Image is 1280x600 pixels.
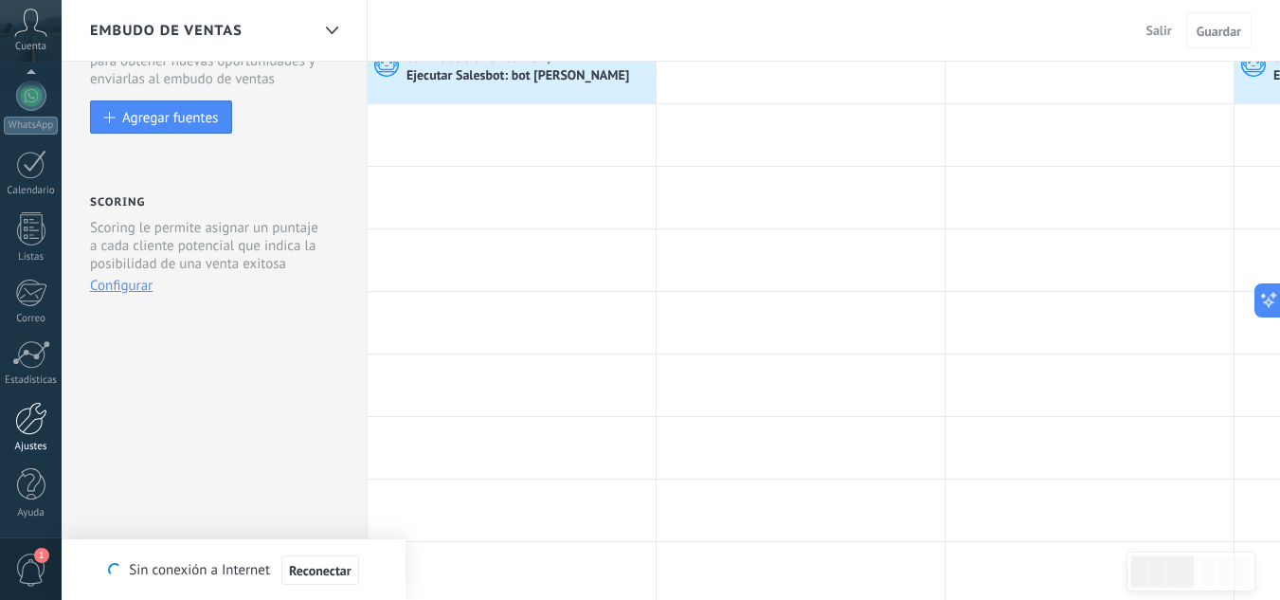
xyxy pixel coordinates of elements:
[90,22,243,40] span: Embudo de ventas
[4,251,59,264] div: Listas
[281,555,359,586] button: Reconectar
[90,277,153,295] button: Configurar
[289,564,352,577] span: Reconectar
[4,374,59,387] div: Estadísticas
[1197,25,1241,38] span: Guardar
[4,507,59,519] div: Ayuda
[4,313,59,325] div: Correo
[1186,12,1252,48] button: Guardar
[1139,16,1180,45] button: Salir
[4,185,59,197] div: Calendario
[90,219,326,273] p: Scoring le permite asignar un puntaje a cada cliente potencial que indica la posibilidad de una v...
[34,548,49,563] span: 1
[406,68,632,85] div: Ejecutar Salesbot: bot [PERSON_NAME]
[4,441,59,453] div: Ajustes
[1146,22,1172,39] span: Salir
[122,109,218,125] div: Agregar fuentes
[4,117,58,135] div: WhatsApp
[15,41,46,53] span: Cuenta
[90,195,145,209] h2: Scoring
[90,100,232,134] button: Agregar fuentes
[108,555,358,586] div: Sin conexión a Internet
[315,12,348,49] div: Embudo de ventas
